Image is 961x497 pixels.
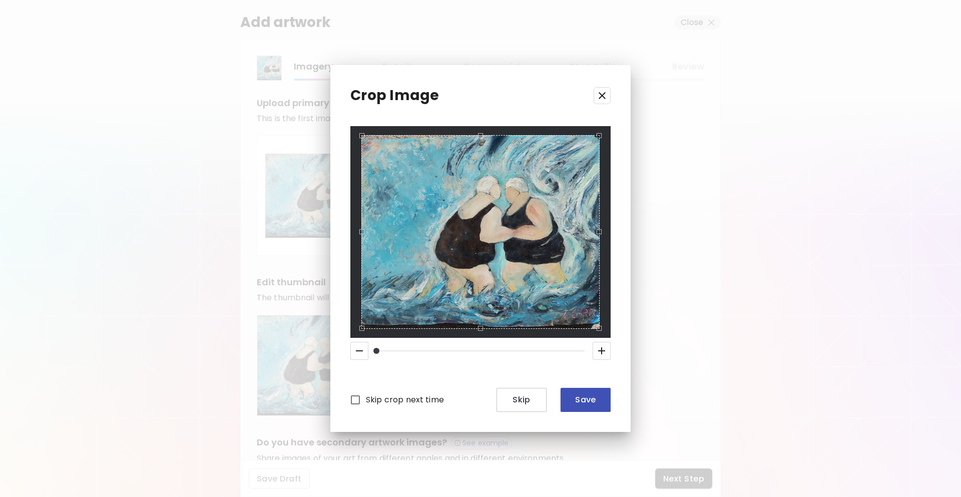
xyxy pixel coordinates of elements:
span: Skip [505,394,539,405]
div: Use the arrow keys to move the crop selection area [361,135,600,329]
button: Skip [497,388,547,412]
span: Save [569,394,603,405]
button: Save [561,388,611,412]
span: Skip crop next time [366,394,444,406]
p: Crop Image [350,85,439,106]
